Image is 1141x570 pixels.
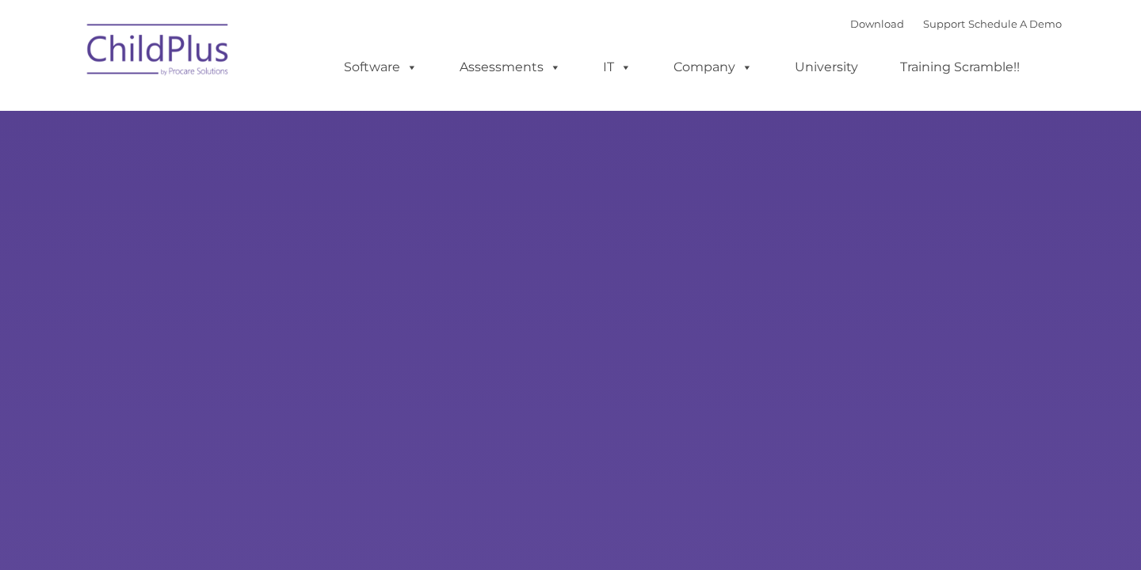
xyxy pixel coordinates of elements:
img: ChildPlus by Procare Solutions [79,13,238,92]
a: Company [658,51,769,83]
a: Support [923,17,965,30]
a: Training Scramble!! [884,51,1036,83]
a: Schedule A Demo [968,17,1062,30]
a: IT [587,51,647,83]
a: Assessments [444,51,577,83]
a: University [779,51,874,83]
font: | [850,17,1062,30]
a: Software [328,51,433,83]
a: Download [850,17,904,30]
